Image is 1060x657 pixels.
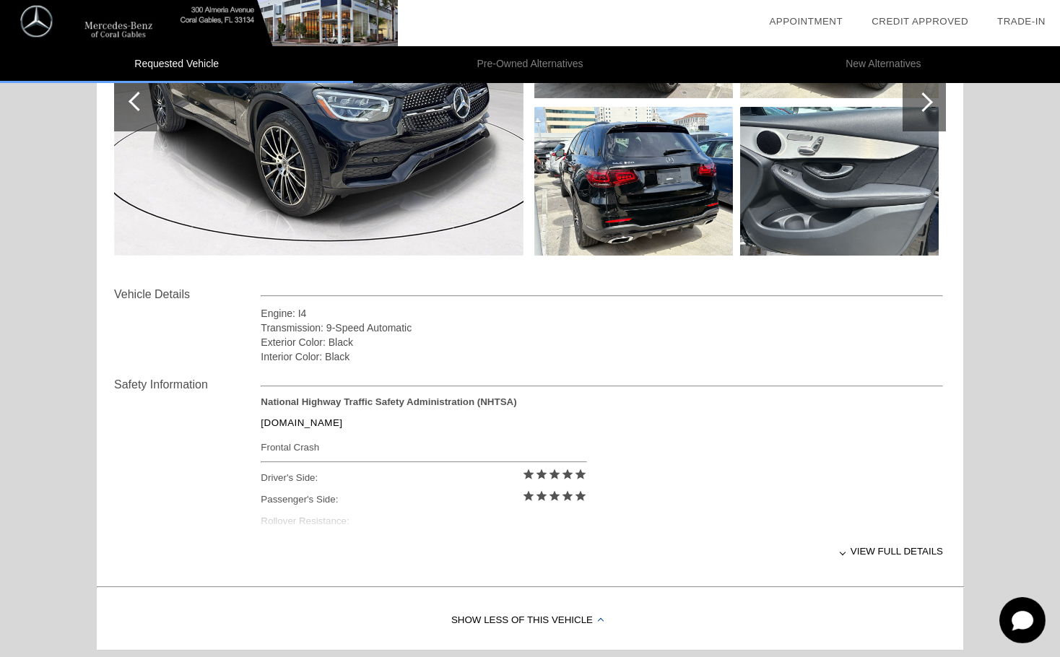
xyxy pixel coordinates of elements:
[561,468,574,481] i: star
[872,16,968,27] a: Credit Approved
[353,46,706,83] li: Pre-Owned Alternatives
[707,46,1060,83] li: New Alternatives
[114,286,261,303] div: Vehicle Details
[997,16,1046,27] a: Trade-In
[740,107,939,256] img: image.aspx
[548,490,561,502] i: star
[535,490,548,502] i: star
[261,306,943,321] div: Engine: I4
[522,490,535,502] i: star
[97,592,963,650] div: Show Less of this Vehicle
[261,349,943,364] div: Interior Color: Black
[114,376,261,393] div: Safety Information
[261,534,943,569] div: View full details
[574,490,587,502] i: star
[574,468,587,481] i: star
[534,107,733,256] img: image.aspx
[561,490,574,502] i: star
[261,335,943,349] div: Exterior Color: Black
[535,468,548,481] i: star
[522,468,535,481] i: star
[261,489,586,510] div: Passenger's Side:
[999,597,1046,643] svg: Start Chat
[999,597,1046,643] button: Toggle Chat Window
[261,438,586,456] div: Frontal Crash
[261,417,342,428] a: [DOMAIN_NAME]
[261,321,943,335] div: Transmission: 9-Speed Automatic
[548,468,561,481] i: star
[769,16,843,27] a: Appointment
[261,396,516,407] strong: National Highway Traffic Safety Administration (NHTSA)
[261,467,586,489] div: Driver's Side:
